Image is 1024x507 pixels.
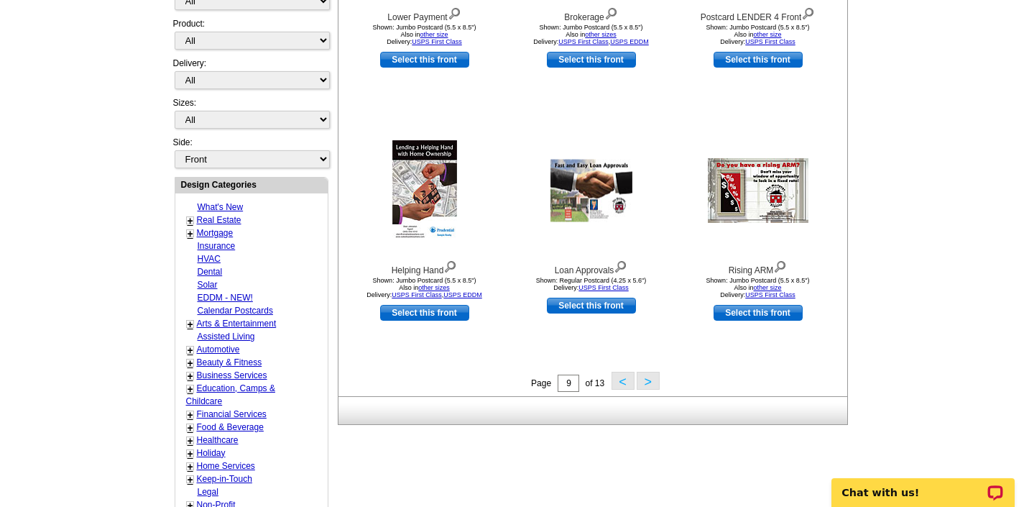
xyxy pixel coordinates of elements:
[679,24,837,45] div: Shown: Jumbo Postcard (5.5 x 8.5") Delivery:
[173,96,328,136] div: Sizes:
[198,254,221,264] a: HVAC
[753,31,781,38] a: other size
[773,257,787,273] img: view design details
[188,370,193,382] a: +
[188,448,193,460] a: +
[745,38,795,45] a: USPS First Class
[188,435,193,447] a: +
[197,319,277,329] a: Arts & Entertainment
[197,474,252,484] a: Keep-in-Touch
[822,462,1024,507] iframe: LiveChat chat widget
[443,291,482,298] a: USPS EDDM
[198,280,218,290] a: Solar
[188,409,193,421] a: +
[173,136,328,170] div: Side:
[198,487,218,497] a: Legal
[188,357,193,369] a: +
[198,306,273,316] a: Calendar Postcards
[714,52,803,68] a: use this design
[547,52,636,68] a: use this design
[186,383,275,406] a: Education, Camps & Childcare
[637,372,660,390] button: >
[188,422,193,434] a: +
[188,228,193,239] a: +
[173,17,328,57] div: Product:
[566,31,617,38] span: Also in
[346,277,504,298] div: Shown: Jumbo Postcard (5.5 x 8.5") Delivery: ,
[412,38,462,45] a: USPS First Class
[612,372,635,390] button: <
[198,267,223,277] a: Dental
[197,409,267,419] a: Financial Services
[392,291,442,298] a: USPS First Class
[188,461,193,472] a: +
[585,31,617,38] a: other sizes
[399,284,450,291] span: Also in
[380,305,469,321] a: use this design
[585,378,604,388] span: of 13
[197,215,241,225] a: Real Estate
[531,378,551,388] span: Page
[679,4,837,24] div: Postcard LENDER 4 Front
[708,158,808,223] img: Rising ARM
[198,241,236,251] a: Insurance
[380,52,469,68] a: use this design
[198,202,244,212] a: What's New
[512,277,670,291] div: Shown: Regular Postcard (4.25 x 5.6") Delivery:
[197,228,234,238] a: Mortgage
[198,332,255,342] a: Assisted Living
[801,4,815,20] img: view design details
[346,4,504,24] div: Lower Payment
[175,178,328,191] div: Design Categories
[188,344,193,356] a: +
[197,435,239,445] a: Healthcare
[198,293,253,303] a: EDDM - NEW!
[188,474,193,485] a: +
[197,461,255,471] a: Home Services
[753,284,781,291] a: other size
[197,344,240,355] a: Automotive
[558,38,609,45] a: USPS First Class
[604,4,618,20] img: view design details
[197,448,226,458] a: Holiday
[418,284,450,291] a: other sizes
[547,298,636,314] a: use this design
[512,24,670,45] div: Shown: Jumbo Postcard (5.5 x 8.5") Delivery: ,
[679,277,837,298] div: Shown: Jumbo Postcard (5.5 x 8.5") Delivery:
[745,291,795,298] a: USPS First Class
[346,257,504,277] div: Helping Hand
[173,57,328,96] div: Delivery:
[420,31,448,38] a: other size
[679,257,837,277] div: Rising ARM
[188,319,193,330] a: +
[550,160,632,222] img: Loan Approvals
[346,24,504,45] div: Shown: Jumbo Postcard (5.5 x 8.5") Delivery:
[392,140,457,241] img: Helping Hand
[197,357,262,367] a: Beauty & Fitness
[714,305,803,321] a: use this design
[512,4,670,24] div: Brokerage
[734,31,781,38] span: Also in
[443,257,457,273] img: view design details
[197,422,264,432] a: Food & Beverage
[448,4,461,20] img: view design details
[610,38,649,45] a: USPS EDDM
[400,31,448,38] span: Also in
[578,284,629,291] a: USPS First Class
[614,257,627,273] img: view design details
[188,383,193,395] a: +
[734,284,781,291] span: Also in
[188,215,193,227] a: +
[512,257,670,277] div: Loan Approvals
[197,370,267,380] a: Business Services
